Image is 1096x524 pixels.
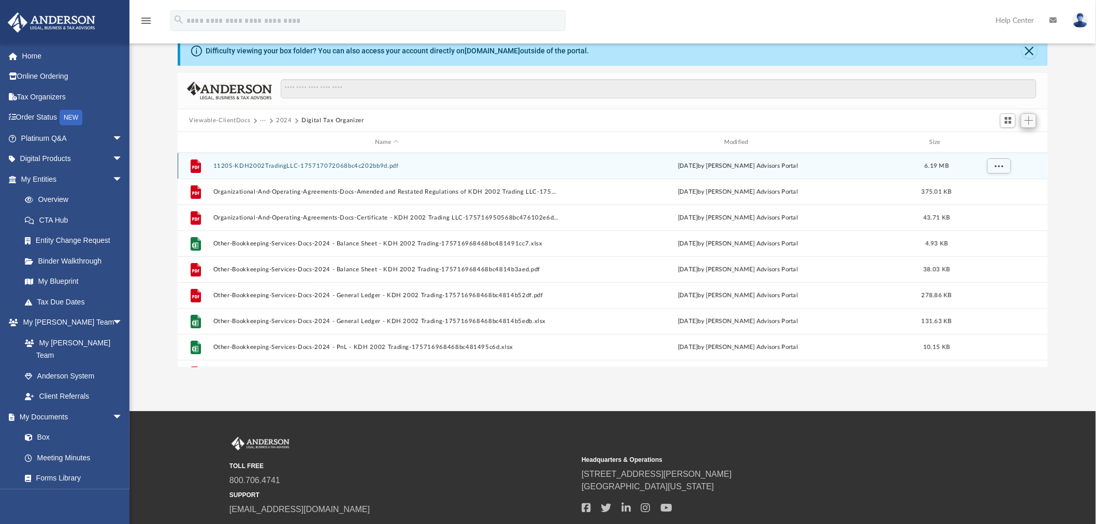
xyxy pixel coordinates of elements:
[229,461,574,471] small: TOLL FREE
[213,344,560,351] button: Other-Bookkeeping-Services-Docs-2024 - PnL - KDH 2002 Trading-175716968468bc481495c6d.xlsx
[213,240,560,247] button: Other-Bookkeeping-Services-Docs-2024 - Balance Sheet - KDH 2002 Trading-175716968468bc481491cc7.xlsx
[7,128,138,149] a: Platinum Q&Aarrow_drop_down
[112,128,133,149] span: arrow_drop_down
[15,271,133,292] a: My Blueprint
[7,86,138,107] a: Tax Organizers
[229,490,574,500] small: SUPPORT
[15,427,128,448] a: Box
[922,293,952,298] span: 278.86 KB
[565,239,912,249] div: [DATE] by [PERSON_NAME] Advisors Portal
[565,343,912,352] div: [DATE] by [PERSON_NAME] Advisors Portal
[213,266,560,273] button: Other-Bookkeeping-Services-Docs-2024 - Balance Sheet - KDH 2002 Trading-175716968468bc4814b3aed.pdf
[140,14,152,27] i: menu
[213,188,560,195] button: Organizational-And-Operating-Agreements-Docs-Amended and Restated Regulations of KDH 2002 Trading...
[213,292,560,299] button: Other-Bookkeeping-Services-Docs-2024 - General Ledger - KDH 2002 Trading-175716968468bc4814b52df.pdf
[213,138,560,147] div: Name
[565,138,912,147] div: Modified
[15,190,138,210] a: Overview
[565,187,912,197] div: [DATE] by [PERSON_NAME] Advisors Portal
[916,138,958,147] div: Size
[206,46,589,56] div: Difficulty viewing your box folder? You can also access your account directly on outside of the p...
[987,158,1011,174] button: More options
[7,149,138,169] a: Digital Productsarrow_drop_down
[924,267,950,272] span: 38.03 KB
[15,230,138,251] a: Entity Change Request
[565,213,912,223] div: [DATE] by [PERSON_NAME] Advisors Portal
[15,366,133,386] a: Anderson System
[565,162,912,171] div: [DATE] by [PERSON_NAME] Advisors Portal
[565,291,912,300] div: [DATE] by [PERSON_NAME] Advisors Portal
[229,505,370,514] a: [EMAIL_ADDRESS][DOMAIN_NAME]
[60,110,82,125] div: NEW
[1073,13,1088,28] img: User Pic
[112,169,133,190] span: arrow_drop_down
[189,116,250,125] button: Viewable-ClientDocs
[281,79,1036,99] input: Search files and folders
[182,138,208,147] div: id
[15,386,133,407] a: Client Referrals
[213,214,560,221] button: Organizational-And-Operating-Agreements-Docs-Certificate - KDH 2002 Trading LLC-175716950568bc476...
[925,163,949,169] span: 6.19 MB
[465,47,520,55] a: [DOMAIN_NAME]
[7,312,133,333] a: My [PERSON_NAME] Teamarrow_drop_down
[15,488,133,509] a: Notarize
[7,406,133,427] a: My Documentsarrow_drop_down
[582,455,927,464] small: Headquarters & Operations
[565,317,912,326] div: [DATE] by [PERSON_NAME] Advisors Portal
[229,476,280,485] a: 800.706.4741
[5,12,98,33] img: Anderson Advisors Platinum Portal
[7,46,138,66] a: Home
[140,20,152,27] a: menu
[229,437,292,450] img: Anderson Advisors Platinum Portal
[7,66,138,87] a: Online Ordering
[213,163,560,169] button: 1120S-KDH2002TradingLLC-175717072068bc4c202bb9d.pdf
[112,312,133,333] span: arrow_drop_down
[582,482,714,491] a: [GEOGRAPHIC_DATA][US_STATE]
[924,344,950,350] span: 10.15 KB
[926,241,948,246] span: 4.93 KB
[15,468,128,489] a: Forms Library
[922,189,952,195] span: 375.01 KB
[173,14,184,25] i: search
[15,447,133,468] a: Meeting Minutes
[15,332,128,366] a: My [PERSON_NAME] Team
[276,116,292,125] button: 2024
[213,318,560,325] button: Other-Bookkeeping-Services-Docs-2024 - General Ledger - KDH 2002 Trading-175716968468bc4814b5edb....
[565,265,912,274] div: [DATE] by [PERSON_NAME] Advisors Portal
[15,292,138,312] a: Tax Due Dates
[15,251,138,271] a: Binder Walkthrough
[1022,44,1037,59] button: Close
[112,406,133,428] span: arrow_drop_down
[301,116,364,125] button: Digital Tax Organizer
[1021,113,1036,128] button: Add
[112,149,133,170] span: arrow_drop_down
[924,215,950,221] span: 43.71 KB
[922,318,952,324] span: 131.63 KB
[7,169,138,190] a: My Entitiesarrow_drop_down
[7,107,138,128] a: Order StatusNEW
[15,210,138,230] a: CTA Hub
[962,138,1035,147] div: id
[260,116,267,125] button: ···
[1000,113,1016,128] button: Switch to Grid View
[582,470,732,478] a: [STREET_ADDRESS][PERSON_NAME]
[178,153,1048,367] div: grid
